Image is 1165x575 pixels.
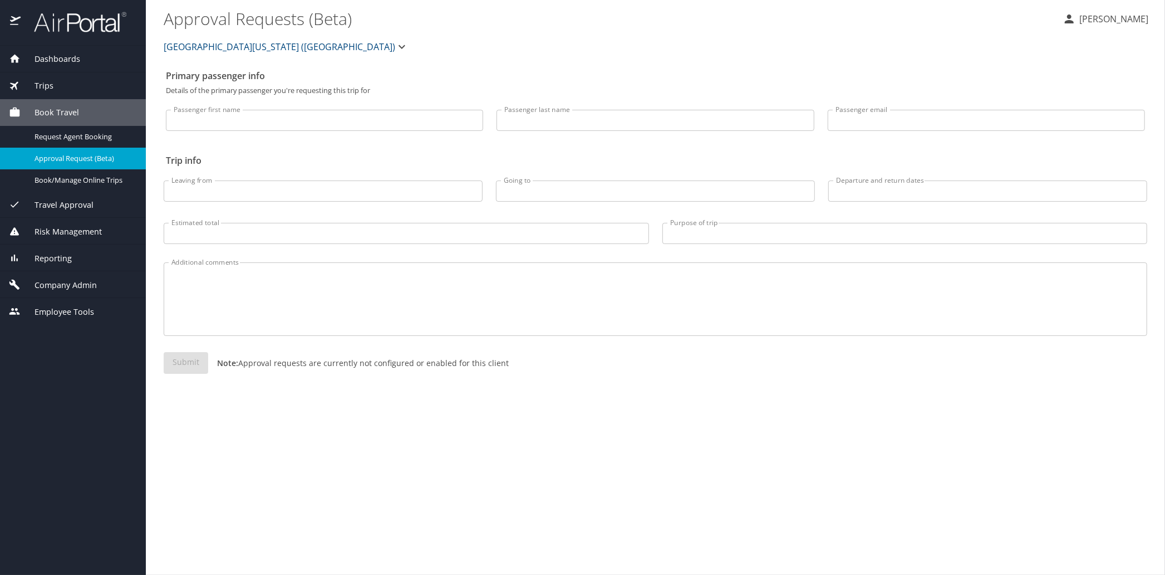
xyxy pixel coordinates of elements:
span: [GEOGRAPHIC_DATA][US_STATE] ([GEOGRAPHIC_DATA]) [164,39,395,55]
span: Approval Request (Beta) [35,153,132,164]
h1: Approval Requests (Beta) [164,1,1054,36]
p: Approval requests are currently not configured or enabled for this client [208,357,509,369]
strong: Note: [217,358,238,368]
span: Request Agent Booking [35,131,132,142]
button: [PERSON_NAME] [1058,9,1153,29]
span: Book Travel [21,106,79,119]
span: Trips [21,80,53,92]
span: Travel Approval [21,199,94,211]
span: Reporting [21,252,72,265]
span: Company Admin [21,279,97,291]
p: [PERSON_NAME] [1076,12,1148,26]
h2: Trip info [166,152,1145,169]
img: icon-airportal.png [10,11,22,33]
p: Details of the primary passenger you're requesting this trip for [166,87,1145,94]
span: Book/Manage Online Trips [35,175,132,186]
span: Risk Management [21,226,102,238]
h2: Primary passenger info [166,67,1145,85]
span: Employee Tools [21,306,94,318]
img: airportal-logo.png [22,11,126,33]
span: Dashboards [21,53,80,65]
button: [GEOGRAPHIC_DATA][US_STATE] ([GEOGRAPHIC_DATA]) [159,36,413,58]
